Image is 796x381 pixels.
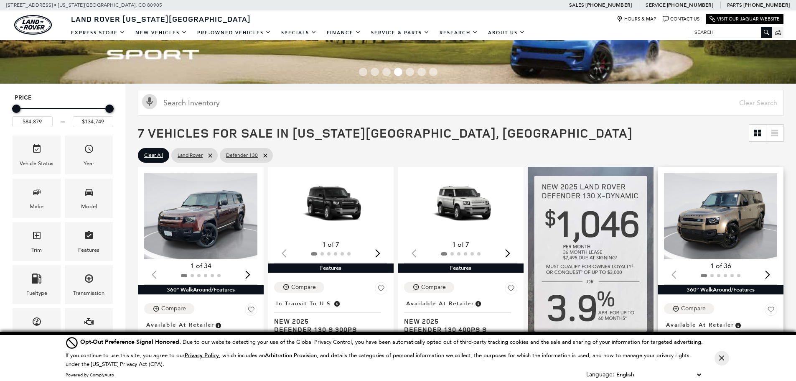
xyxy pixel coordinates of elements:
span: Land Rover [US_STATE][GEOGRAPHIC_DATA] [71,14,251,24]
div: ModelModel [65,179,113,217]
span: Vehicle is in stock and ready for immediate delivery. Due to demand, availability is subject to c... [214,320,222,330]
a: In Transit to U.S.New 2025Defender 130 S 300PS [274,298,387,334]
span: Clear All [144,150,163,161]
span: Go to slide 6 [417,68,426,76]
a: [PHONE_NUMBER] [585,2,632,8]
span: Go to slide 7 [429,68,437,76]
a: land-rover [14,15,52,35]
div: Model [81,202,97,211]
u: Privacy Policy [185,352,219,359]
img: Land Rover [14,15,52,35]
div: Language: [586,372,614,378]
div: 1 of 34 [144,261,257,271]
a: Specials [276,26,322,40]
img: 2025 Land Rover Defender 130 X-Dynamic SE 1 [144,173,259,259]
div: TrimTrim [13,222,61,261]
span: Transmission [84,271,94,289]
div: EngineEngine [65,308,113,347]
div: Next slide [502,244,513,262]
a: Service & Parts [366,26,435,40]
div: Compare [291,284,316,291]
span: Go to slide 4 [394,68,402,76]
div: 360° WalkAround/Features [658,285,783,294]
a: Available at RetailerNew 2025Defender 130 400PS S [404,298,517,334]
span: Go to slide 2 [371,68,379,76]
span: Available at Retailer [406,299,474,308]
div: 360° WalkAround/Features [138,285,264,294]
a: [STREET_ADDRESS] • [US_STATE][GEOGRAPHIC_DATA], CO 80905 [6,2,162,8]
button: Compare Vehicle [274,282,324,293]
span: Defender 130 [226,150,258,161]
a: Available at RetailerNew 2025Defender 130 X-Dynamic SE [664,319,777,355]
input: Search Inventory [138,90,783,116]
span: Go to slide 1 [359,68,367,76]
div: 1 of 36 [664,261,777,271]
a: Land Rover [US_STATE][GEOGRAPHIC_DATA] [66,14,256,24]
span: Land Rover [178,150,203,161]
span: Sales [569,2,584,8]
span: Parts [727,2,742,8]
div: Due to our website detecting your use of the Global Privacy Control, you have been automatically ... [80,338,703,346]
span: Vehicle is in stock and ready for immediate delivery. Due to demand, availability is subject to c... [734,320,742,330]
div: 1 / 2 [664,173,778,259]
div: Fueltype [26,289,47,298]
a: Grid View [749,125,766,141]
div: Next slide [762,266,773,284]
button: Compare Vehicle [664,303,714,314]
div: Next slide [372,244,383,262]
span: Mileage [32,315,42,332]
span: Fueltype [32,271,42,289]
select: Language Select [614,370,703,379]
span: Service [646,2,665,8]
span: Features [84,228,94,245]
span: 7 Vehicles for Sale in [US_STATE][GEOGRAPHIC_DATA], [GEOGRAPHIC_DATA] [138,124,633,141]
span: Available at Retailer [146,320,214,330]
a: ComplyAuto [90,372,114,378]
p: If you continue to use this site, you agree to our , which includes an , and details the categori... [66,352,689,367]
span: Go to slide 5 [406,68,414,76]
span: In Transit to U.S. [276,299,333,308]
div: YearYear [65,136,113,174]
span: Opt-Out Preference Signal Honored . [80,338,183,346]
div: 1 / 2 [144,173,259,259]
span: Vehicle has shipped from factory of origin. Estimated time of delivery to Retailer is on average ... [333,299,341,308]
div: Features [268,263,394,273]
div: 1 of 7 [274,240,387,249]
button: Compare Vehicle [144,303,194,314]
span: Year [84,142,94,159]
button: Close Button [715,351,729,366]
span: Defender 130 400PS S [404,325,511,334]
div: Compare [421,284,446,291]
strong: Arbitration Provision [265,352,317,359]
span: Vehicle is in stock and ready for immediate delivery. Due to demand, availability is subject to c... [474,299,482,308]
a: Pre-Owned Vehicles [192,26,276,40]
input: Maximum [73,116,113,127]
span: Trim [32,228,42,245]
div: Price [12,102,113,127]
div: Make [30,202,43,211]
div: MakeMake [13,179,61,217]
div: Minimum Price [12,105,20,113]
img: 2025 LAND ROVER Defender 130 400PS S 1 [404,173,519,238]
button: Save Vehicle [765,303,777,319]
span: Available at Retailer [666,320,734,330]
div: Features [398,263,524,273]
a: About Us [483,26,530,40]
div: MileageMileage [13,308,61,347]
nav: Main Navigation [66,26,530,40]
span: Engine [84,315,94,332]
button: Save Vehicle [505,282,517,298]
a: [PHONE_NUMBER] [667,2,713,8]
div: Next slide [242,266,253,284]
div: Transmission [73,289,104,298]
div: Vehicle Status [20,159,53,168]
div: Compare [681,305,706,312]
div: Year [84,159,94,168]
input: Minimum [12,116,53,127]
div: 1 of 7 [404,240,517,249]
div: Trim [31,245,42,255]
div: Powered by [66,373,114,378]
img: 2025 LAND ROVER Defender 130 X-Dynamic SE 1 [664,173,778,259]
span: Go to slide 3 [382,68,391,76]
img: 2025 LAND ROVER Defender 130 S 300PS 1 [274,173,389,238]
